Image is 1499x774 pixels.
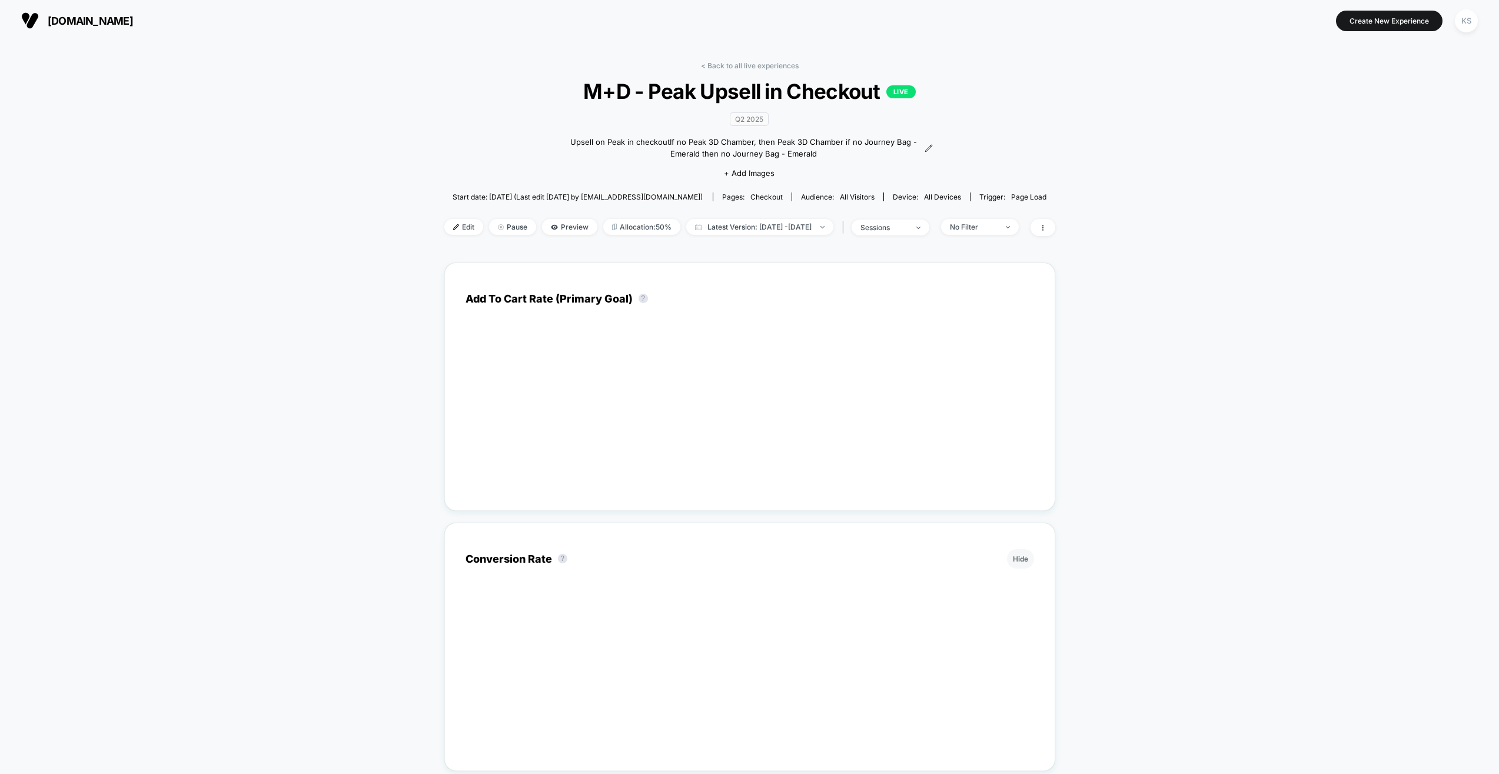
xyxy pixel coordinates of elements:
[840,192,875,201] span: All Visitors
[924,192,961,201] span: all devices
[1006,226,1010,228] img: end
[1336,11,1443,31] button: Create New Experience
[695,224,702,230] img: calendar
[724,168,775,178] span: + Add Images
[466,293,654,305] div: Add To Cart Rate (Primary Goal)
[453,192,703,201] span: Start date: [DATE] (Last edit [DATE] by [EMAIL_ADDRESS][DOMAIN_NAME])
[454,603,1022,750] div: CONVERSION_RATE
[820,226,825,228] img: end
[701,61,799,70] a: < Back to all live experiences
[860,223,908,232] div: sessions
[722,192,783,201] div: Pages:
[454,343,1022,490] div: ADD_TO_CART_RATE
[566,137,922,160] span: Upsell on Peak in checkoutIf no Peak 3D Chamber, then Peak 3D Chamber if no Journey Bag - Emerald...
[466,553,573,565] div: Conversion Rate
[603,219,680,235] span: Allocation: 50%
[801,192,875,201] div: Audience:
[48,15,133,27] span: [DOMAIN_NAME]
[21,12,39,29] img: Visually logo
[498,224,504,230] img: end
[979,192,1046,201] div: Trigger:
[750,192,783,201] span: checkout
[542,219,597,235] span: Preview
[1451,9,1481,33] button: KS
[444,219,483,235] span: Edit
[453,224,459,230] img: edit
[1011,192,1046,201] span: Page Load
[489,219,536,235] span: Pause
[558,554,567,563] button: ?
[883,192,970,201] span: Device:
[730,112,769,126] span: Q2 2025
[886,85,916,98] p: LIVE
[612,224,617,230] img: rebalance
[1455,9,1478,32] div: KS
[950,222,997,231] div: No Filter
[686,219,833,235] span: Latest Version: [DATE] - [DATE]
[474,79,1024,104] span: M+D - Peak Upsell in Checkout
[18,11,137,30] button: [DOMAIN_NAME]
[639,294,648,303] button: ?
[916,227,920,229] img: end
[1007,549,1034,569] button: Hide
[839,219,852,236] span: |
